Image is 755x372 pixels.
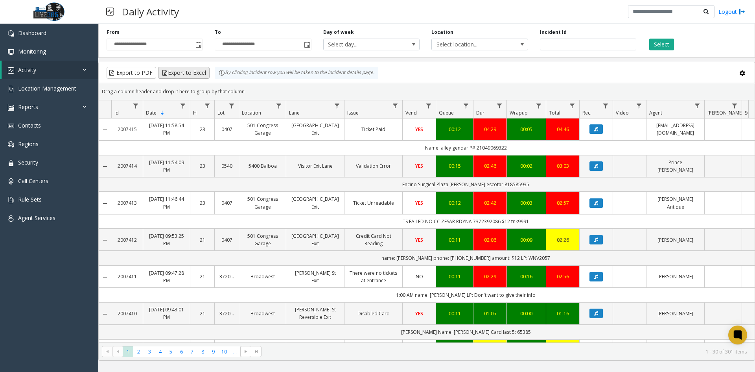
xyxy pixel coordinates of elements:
a: Credit Card Not Reading [349,232,398,247]
button: Export to PDF [107,67,156,79]
img: 'icon' [8,123,14,129]
span: Page 1 [123,346,133,357]
a: YES [407,162,431,170]
a: Disabled Card [349,310,398,317]
span: Page 6 [176,346,187,357]
span: Date [146,109,157,116]
a: 02:06 [478,236,502,244]
h3: Daily Activity [118,2,183,21]
img: pageIcon [106,2,114,21]
div: 02:29 [478,273,502,280]
span: YES [415,163,423,169]
span: Wrapup [510,109,528,116]
div: 00:00 [512,310,541,317]
span: Dashboard [18,29,46,37]
span: Page 7 [187,346,197,357]
a: Broadwest [244,310,281,317]
a: 04:46 [551,126,575,133]
a: [GEOGRAPHIC_DATA] Exit [291,195,339,210]
span: Go to the last page [253,348,260,355]
a: Lane Filter Menu [332,100,343,111]
label: To [215,29,221,36]
span: Go to the next page [240,346,251,357]
a: 0540 [219,162,234,170]
span: Security [18,159,38,166]
a: 2007415 [116,126,138,133]
div: 02:56 [551,273,575,280]
a: Issue Filter Menu [390,100,401,111]
span: Sortable [159,110,166,116]
a: Agent Filter Menu [692,100,703,111]
span: Lane [289,109,300,116]
img: infoIcon.svg [219,70,225,76]
span: Page 4 [155,346,166,357]
a: [GEOGRAPHIC_DATA] Exit [291,232,339,247]
a: 2007414 [116,162,138,170]
span: YES [415,126,423,133]
span: Dur [476,109,484,116]
div: 02:57 [551,199,575,207]
a: Queue Filter Menu [461,100,471,111]
a: Logout [718,7,745,16]
a: 23 [195,162,210,170]
a: [DATE] 11:54:09 PM [148,159,185,174]
a: 00:03 [512,199,541,207]
a: 0407 [219,236,234,244]
a: YES [407,236,431,244]
a: Collapse Details [99,311,111,317]
a: 01:16 [551,310,575,317]
a: Ticket Unreadable [349,199,398,207]
div: By clicking Incident row you will be taken to the incident details page. [215,67,378,79]
a: Collapse Details [99,163,111,170]
a: 5400 Balboa [244,162,281,170]
a: Parker Filter Menu [729,100,740,111]
a: [PERSON_NAME] St Reversible Exit [291,306,339,321]
span: Location [242,109,261,116]
a: [PERSON_NAME] [651,236,700,244]
span: Rule Sets [18,196,42,203]
img: 'icon' [8,215,14,222]
a: Lot Filter Menu [226,100,237,111]
a: 00:11 [441,273,468,280]
span: Regions [18,140,39,148]
a: 00:02 [512,162,541,170]
span: Rec. [582,109,591,116]
img: 'icon' [8,49,14,55]
span: Page 8 [197,346,208,357]
a: Location Filter Menu [274,100,284,111]
a: 00:09 [512,236,541,244]
a: [PERSON_NAME] St Exit [291,269,339,284]
span: Issue [347,109,359,116]
span: Total [549,109,560,116]
span: Page 3 [144,346,155,357]
a: Total Filter Menu [567,100,578,111]
img: 'icon' [8,104,14,111]
span: Contacts [18,122,41,129]
label: From [107,29,120,36]
a: 21 [195,310,210,317]
a: 00:05 [512,126,541,133]
div: 01:05 [478,310,502,317]
span: Page 5 [166,346,176,357]
a: [PERSON_NAME] [651,273,700,280]
a: Collapse Details [99,127,111,133]
span: Queue [439,109,454,116]
a: There were no tickets at entrance [349,269,398,284]
label: Day of week [323,29,354,36]
a: YES [407,126,431,133]
label: Incident Id [540,29,567,36]
span: NO [416,273,423,280]
span: Go to the next page [243,348,249,355]
img: 'icon' [8,86,14,92]
span: Video [616,109,629,116]
span: Page 9 [208,346,219,357]
a: Prince [PERSON_NAME] [651,159,700,174]
a: 00:11 [441,310,468,317]
a: Activity [2,61,98,79]
span: YES [415,200,423,206]
span: Reports [18,103,38,111]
